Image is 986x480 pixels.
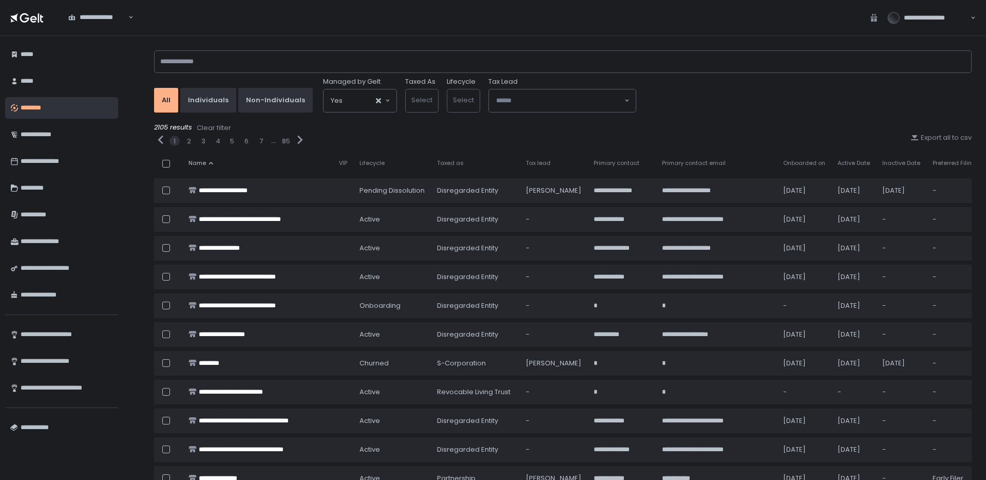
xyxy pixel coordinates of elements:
button: 4 [216,137,220,146]
span: Primary contact email [662,159,726,167]
div: - [526,215,581,224]
span: active [359,244,380,253]
div: Individuals [188,96,229,105]
span: Managed by Gelt [323,77,381,86]
span: Name [188,159,206,167]
div: Clear filter [197,123,231,133]
span: Preferred Filing [933,159,976,167]
div: [DATE] [783,330,825,339]
div: Non-Individuals [246,96,305,105]
div: Disregarded Entity [437,330,514,339]
span: active [359,215,380,224]
div: [DATE] [838,215,870,224]
div: - [933,272,976,282]
div: - [526,445,581,454]
span: Tax Lead [488,77,518,86]
div: - [838,387,870,397]
div: [DATE] [838,359,870,368]
button: 85 [282,137,290,146]
span: active [359,416,380,426]
span: pending Dissolution [359,186,425,195]
div: Disregarded Entity [437,272,514,282]
button: 5 [230,137,234,146]
div: - [933,416,976,426]
span: onboarding [359,301,401,310]
div: - [526,244,581,253]
div: [DATE] [783,244,825,253]
div: [DATE] [783,359,825,368]
div: [DATE] [783,186,825,195]
input: Search for option [343,96,375,106]
div: - [882,330,920,339]
div: [DATE] [783,416,825,426]
div: - [882,387,920,397]
div: All [162,96,170,105]
span: Primary contact [594,159,639,167]
div: ... [271,136,276,145]
button: Non-Individuals [238,88,313,113]
span: Select [453,95,474,105]
div: [DATE] [838,445,870,454]
button: 3 [201,137,205,146]
div: - [783,387,825,397]
div: Disregarded Entity [437,416,514,426]
button: All [154,88,178,113]
span: Onboarded on [783,159,825,167]
div: [DATE] [838,301,870,310]
div: - [882,301,920,310]
div: Disregarded Entity [437,215,514,224]
div: - [933,301,976,310]
span: Inactive Date [882,159,920,167]
div: [PERSON_NAME] [526,186,581,195]
div: Search for option [324,89,396,112]
div: - [933,387,976,397]
div: - [526,330,581,339]
span: Active Date [838,159,870,167]
div: - [933,186,976,195]
div: [DATE] [783,272,825,282]
div: - [526,416,581,426]
div: - [933,330,976,339]
button: Clear Selected [376,98,381,103]
label: Taxed As [405,77,435,86]
button: Clear filter [196,123,232,133]
div: [DATE] [838,244,870,253]
div: Disregarded Entity [437,445,514,454]
span: churned [359,359,389,368]
span: active [359,330,380,339]
div: - [933,215,976,224]
div: [DATE] [882,186,920,195]
div: [DATE] [838,186,870,195]
div: [DATE] [838,272,870,282]
button: Export all to csv [911,133,972,142]
div: [DATE] [838,416,870,426]
button: 2 [187,137,191,146]
span: Tax lead [526,159,551,167]
span: Select [411,95,432,105]
div: [DATE] [783,215,825,224]
button: Individuals [180,88,236,113]
div: - [882,244,920,253]
span: VIP [339,159,347,167]
span: active [359,445,380,454]
div: S-Corporation [437,359,514,368]
div: [DATE] [838,330,870,339]
button: 1 [174,137,176,146]
div: - [933,244,976,253]
div: 2105 results [154,123,972,133]
div: - [933,445,976,454]
button: 7 [259,137,263,146]
button: 6 [244,137,249,146]
div: - [882,215,920,224]
span: Yes [331,96,343,106]
div: Search for option [489,89,636,112]
div: Search for option [62,7,134,28]
div: [DATE] [783,445,825,454]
